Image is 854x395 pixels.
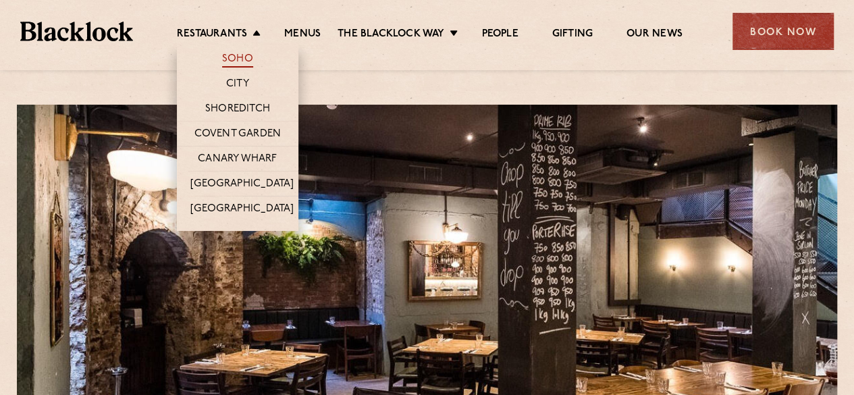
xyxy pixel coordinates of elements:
[20,22,133,41] img: BL_Textured_Logo-footer-cropped.svg
[205,103,270,117] a: Shoreditch
[222,53,253,68] a: Soho
[177,28,247,43] a: Restaurants
[190,203,294,217] a: [GEOGRAPHIC_DATA]
[284,28,321,43] a: Menus
[552,28,593,43] a: Gifting
[194,128,282,142] a: Covent Garden
[732,13,834,50] div: Book Now
[226,78,249,93] a: City
[481,28,518,43] a: People
[626,28,683,43] a: Our News
[190,178,294,192] a: [GEOGRAPHIC_DATA]
[338,28,444,43] a: The Blacklock Way
[198,153,277,167] a: Canary Wharf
